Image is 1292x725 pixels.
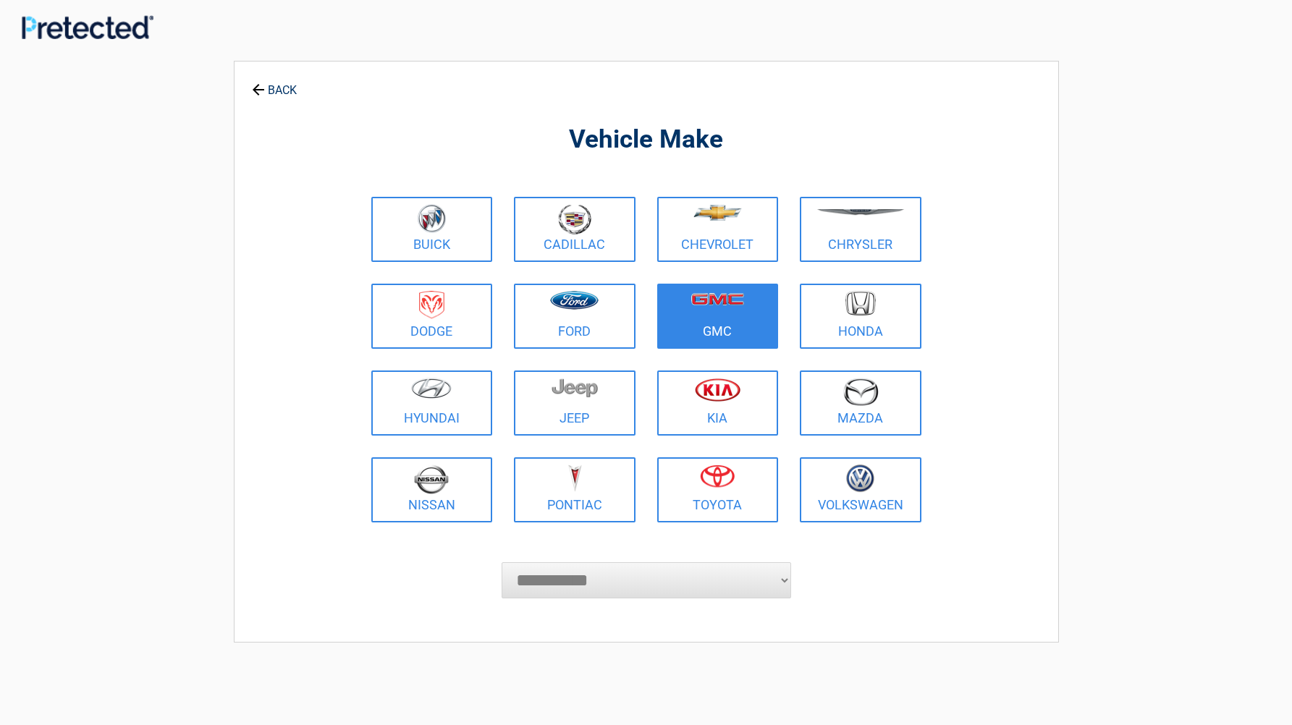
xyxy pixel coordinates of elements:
[657,457,779,522] a: Toyota
[846,465,874,493] img: volkswagen
[514,457,636,522] a: Pontiac
[514,284,636,349] a: Ford
[558,204,591,234] img: cadillac
[419,291,444,319] img: dodge
[800,197,921,262] a: Chrysler
[657,370,779,436] a: Kia
[567,465,582,492] img: pontiac
[514,197,636,262] a: Cadillac
[693,205,742,221] img: chevrolet
[371,370,493,436] a: Hyundai
[800,370,921,436] a: Mazda
[691,293,744,305] img: gmc
[249,71,300,96] a: BACK
[800,457,921,522] a: Volkswagen
[845,291,876,316] img: honda
[843,378,879,406] img: mazda
[418,204,446,233] img: buick
[700,465,735,488] img: toyota
[657,197,779,262] a: Chevrolet
[514,370,636,436] a: Jeep
[371,284,493,349] a: Dodge
[657,284,779,349] a: GMC
[816,209,905,216] img: chrysler
[800,284,921,349] a: Honda
[371,457,493,522] a: Nissan
[411,378,452,399] img: hyundai
[22,15,153,39] img: Main Logo
[550,291,599,310] img: ford
[695,378,740,402] img: kia
[414,465,449,494] img: nissan
[552,378,598,398] img: jeep
[368,123,925,157] h2: Vehicle Make
[371,197,493,262] a: Buick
